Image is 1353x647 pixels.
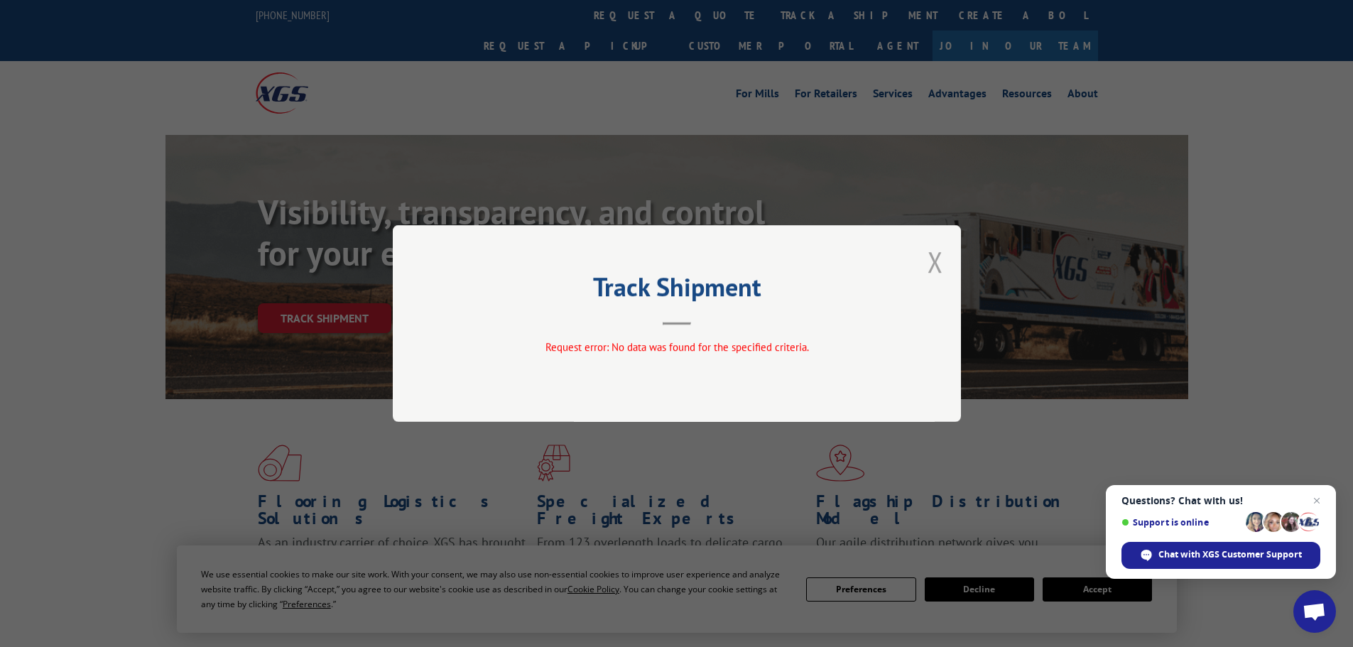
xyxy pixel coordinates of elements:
span: Support is online [1121,517,1241,528]
span: Request error: No data was found for the specified criteria. [545,340,808,354]
span: Chat with XGS Customer Support [1158,548,1302,561]
span: Questions? Chat with us! [1121,495,1320,506]
button: Close modal [928,243,943,281]
span: Close chat [1308,492,1325,509]
h2: Track Shipment [464,277,890,304]
div: Open chat [1293,590,1336,633]
div: Chat with XGS Customer Support [1121,542,1320,569]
